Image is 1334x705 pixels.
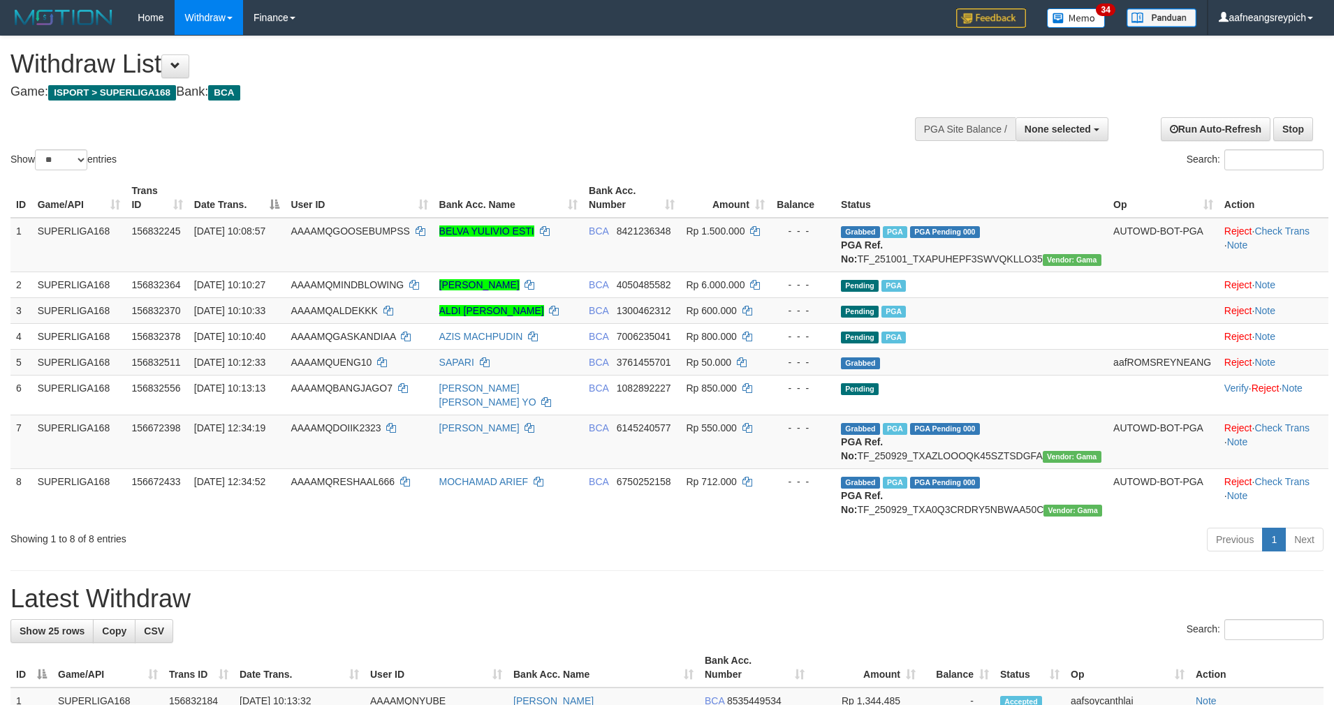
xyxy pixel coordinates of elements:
[1227,239,1248,251] a: Note
[1219,218,1328,272] td: · ·
[881,332,906,343] span: Marked by aafsoycanthlai
[1224,279,1252,290] a: Reject
[32,218,126,272] td: SUPERLIGA168
[589,476,608,487] span: BCA
[32,349,126,375] td: SUPERLIGA168
[776,278,830,292] div: - - -
[131,357,180,368] span: 156832511
[10,85,875,99] h4: Game: Bank:
[10,585,1324,613] h1: Latest Withdraw
[163,648,234,688] th: Trans ID: activate to sort column ascending
[194,279,265,290] span: [DATE] 10:10:27
[1219,468,1328,522] td: · ·
[1219,297,1328,323] td: ·
[1224,331,1252,342] a: Reject
[291,225,409,237] span: AAAAMQGOOSEBUMPSS
[1219,375,1328,415] td: · ·
[52,648,163,688] th: Game/API: activate to sort column ascending
[131,476,180,487] span: 156672433
[1273,117,1313,141] a: Stop
[102,625,126,637] span: Copy
[617,225,671,237] span: Copy 8421236348 to clipboard
[32,415,126,468] td: SUPERLIGA168
[1227,490,1248,501] a: Note
[1187,619,1324,640] label: Search:
[194,422,265,433] span: [DATE] 12:34:19
[910,226,980,238] span: PGA Pending
[1161,117,1270,141] a: Run Auto-Refresh
[841,436,883,461] b: PGA Ref. No:
[776,304,830,318] div: - - -
[144,625,164,637] span: CSV
[835,178,1108,218] th: Status
[680,178,770,218] th: Amount: activate to sort column ascending
[291,305,378,316] span: AAAAMQALDEKKK
[589,305,608,316] span: BCA
[686,331,736,342] span: Rp 800.000
[439,225,534,237] a: BELVA YULIVIO ESTI
[131,383,180,394] span: 156832556
[32,375,126,415] td: SUPERLIGA168
[776,475,830,489] div: - - -
[126,178,188,218] th: Trans ID: activate to sort column ascending
[1224,476,1252,487] a: Reject
[131,331,180,342] span: 156832378
[686,383,736,394] span: Rp 850.000
[881,280,906,292] span: Marked by aafsoycanthlai
[810,648,921,688] th: Amount: activate to sort column ascending
[1187,149,1324,170] label: Search:
[189,178,286,218] th: Date Trans.: activate to sort column descending
[1227,436,1248,447] a: Note
[32,323,126,349] td: SUPERLIGA168
[841,357,880,369] span: Grabbed
[131,422,180,433] span: 156672398
[589,331,608,342] span: BCA
[208,85,240,101] span: BCA
[699,648,810,688] th: Bank Acc. Number: activate to sort column ascending
[956,8,1026,28] img: Feedback.jpg
[617,476,671,487] span: Copy 6750252158 to clipboard
[617,279,671,290] span: Copy 4050485582 to clipboard
[10,375,32,415] td: 6
[291,422,381,433] span: AAAAMQDOIIK2323
[32,272,126,297] td: SUPERLIGA168
[285,178,433,218] th: User ID: activate to sort column ascending
[93,619,135,643] a: Copy
[10,323,32,349] td: 4
[881,306,906,318] span: Marked by aafsoycanthlai
[291,331,395,342] span: AAAAMQGASKANDIAA
[1108,468,1219,522] td: AUTOWD-BOT-PGA
[32,178,126,218] th: Game/API: activate to sort column ascending
[439,476,529,487] a: MOCHAMAD ARIEF
[589,383,608,394] span: BCA
[1224,619,1324,640] input: Search:
[194,225,265,237] span: [DATE] 10:08:57
[770,178,835,218] th: Balance
[883,423,907,435] span: Marked by aafsoycanthlai
[776,381,830,395] div: - - -
[686,225,745,237] span: Rp 1.500.000
[131,279,180,290] span: 156832364
[10,149,117,170] label: Show entries
[1254,331,1275,342] a: Note
[439,383,536,408] a: [PERSON_NAME] [PERSON_NAME] YO
[48,85,176,101] span: ISPORT > SUPERLIGA168
[1207,528,1263,551] a: Previous
[1043,451,1101,463] span: Vendor URL: https://trx31.1velocity.biz
[1219,272,1328,297] td: ·
[194,357,265,368] span: [DATE] 10:12:33
[1282,383,1303,394] a: Note
[1025,124,1091,135] span: None selected
[1043,505,1102,517] span: Vendor URL: https://trx31.1velocity.biz
[1219,415,1328,468] td: · ·
[841,239,883,265] b: PGA Ref. No:
[1254,422,1310,433] a: Check Trans
[686,305,736,316] span: Rp 600.000
[841,306,879,318] span: Pending
[434,178,584,218] th: Bank Acc. Name: activate to sort column ascending
[1254,225,1310,237] a: Check Trans
[10,648,52,688] th: ID: activate to sort column descending
[915,117,1016,141] div: PGA Site Balance /
[439,422,520,433] a: [PERSON_NAME]
[617,357,671,368] span: Copy 3761455701 to clipboard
